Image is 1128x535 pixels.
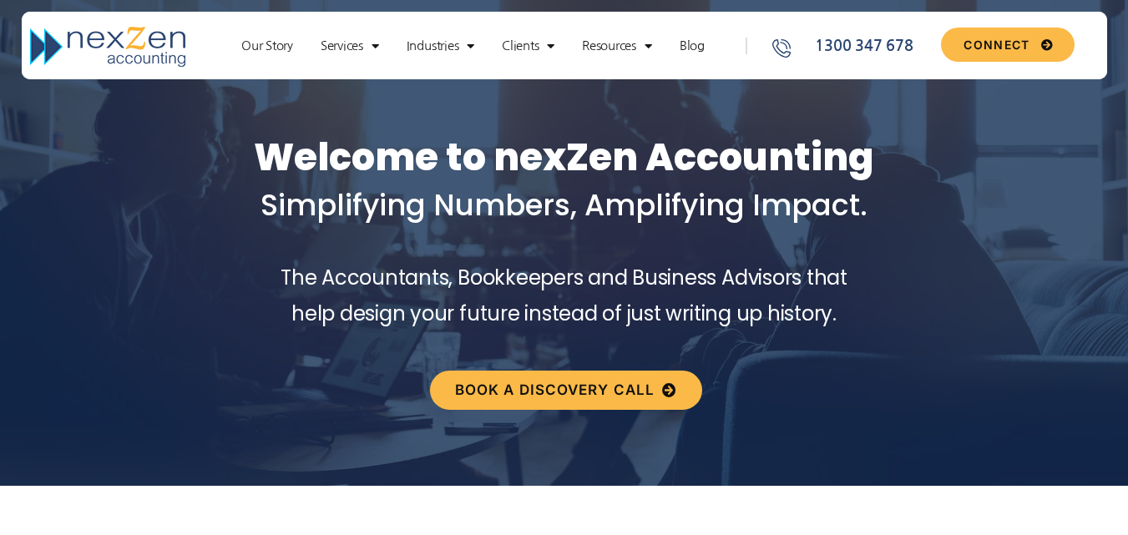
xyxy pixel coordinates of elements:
span: The Accountants, Bookkeepers and Business Advisors that help design your future instead of just w... [281,264,847,327]
a: Our Story [233,38,301,54]
a: CONNECT [941,28,1074,62]
a: Clients [493,38,563,54]
span: Book a discovery call [455,383,655,397]
nav: Menu [209,38,736,54]
a: Services [312,38,387,54]
a: Resources [574,38,660,54]
span: Simplifying Numbers, Amplifying Impact. [261,184,867,225]
a: Blog [671,38,713,54]
a: Industries [398,38,483,54]
span: 1300 347 678 [811,35,913,58]
a: Book a discovery call [430,371,702,410]
span: CONNECT [964,39,1029,51]
a: 1300 347 678 [770,35,935,58]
